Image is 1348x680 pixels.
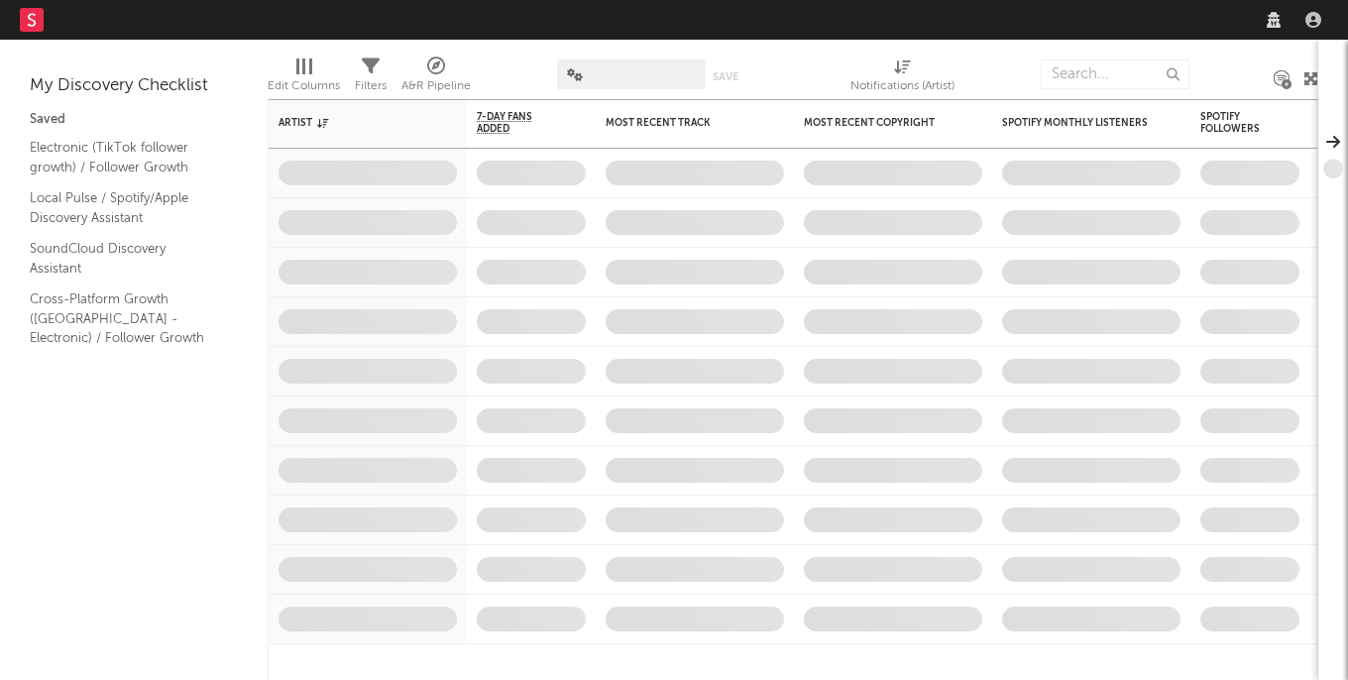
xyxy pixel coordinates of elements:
[401,50,471,107] div: A&R Pipeline
[1041,59,1189,89] input: Search...
[477,111,556,135] span: 7-Day Fans Added
[30,238,218,279] a: SoundCloud Discovery Assistant
[30,108,238,132] div: Saved
[355,74,387,98] div: Filters
[268,74,340,98] div: Edit Columns
[804,117,953,129] div: Most Recent Copyright
[1200,111,1270,135] div: Spotify Followers
[268,50,340,107] div: Edit Columns
[355,50,387,107] div: Filters
[279,117,427,129] div: Artist
[850,74,955,98] div: Notifications (Artist)
[30,74,238,98] div: My Discovery Checklist
[30,137,218,177] a: Electronic (TikTok follower growth) / Follower Growth
[30,187,218,228] a: Local Pulse / Spotify/Apple Discovery Assistant
[850,50,955,107] div: Notifications (Artist)
[30,288,218,349] a: Cross-Platform Growth ([GEOGRAPHIC_DATA] - Electronic) / Follower Growth
[606,117,754,129] div: Most Recent Track
[401,74,471,98] div: A&R Pipeline
[1002,117,1151,129] div: Spotify Monthly Listeners
[713,71,738,82] button: Save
